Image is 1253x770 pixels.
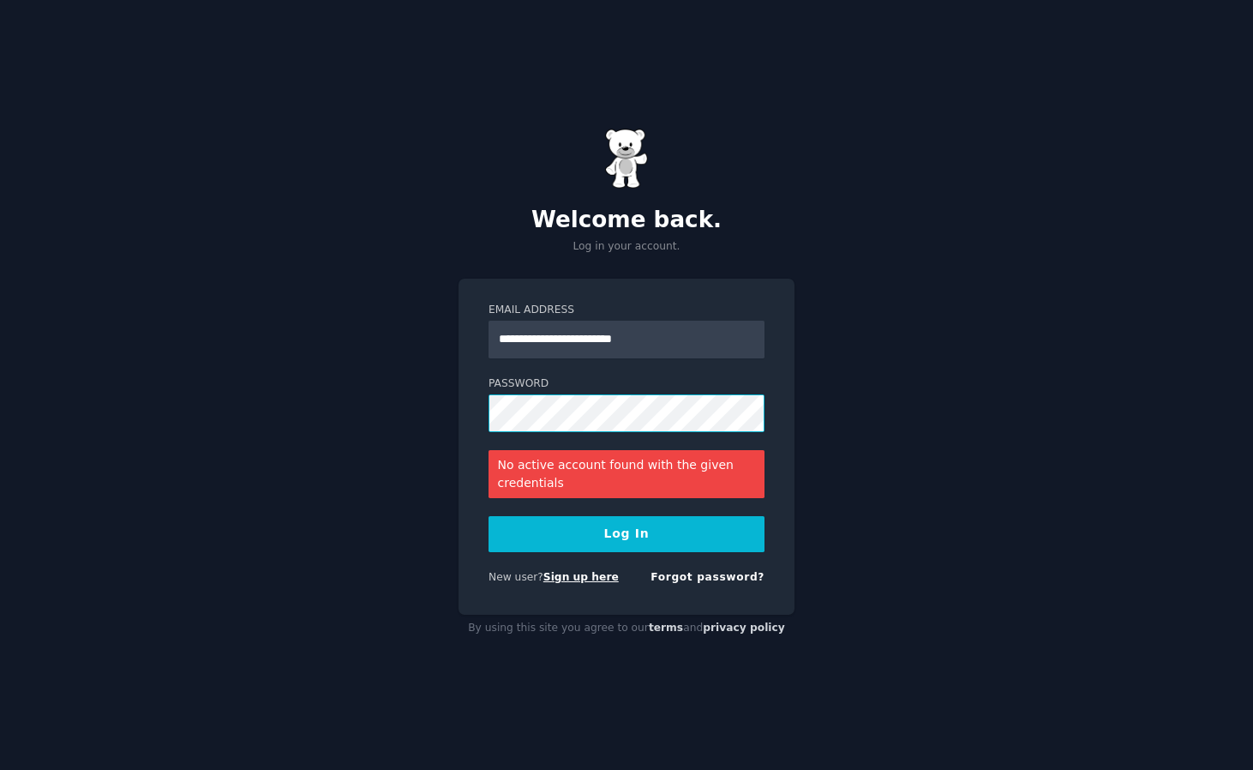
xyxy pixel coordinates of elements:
[489,571,543,583] span: New user?
[489,376,764,392] label: Password
[459,239,794,255] p: Log in your account.
[543,571,619,583] a: Sign up here
[489,450,764,498] div: No active account found with the given credentials
[605,129,648,189] img: Gummy Bear
[459,207,794,234] h2: Welcome back.
[489,303,764,318] label: Email Address
[649,622,683,634] a: terms
[650,571,764,583] a: Forgot password?
[459,615,794,642] div: By using this site you agree to our and
[489,516,764,552] button: Log In
[703,622,785,634] a: privacy policy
